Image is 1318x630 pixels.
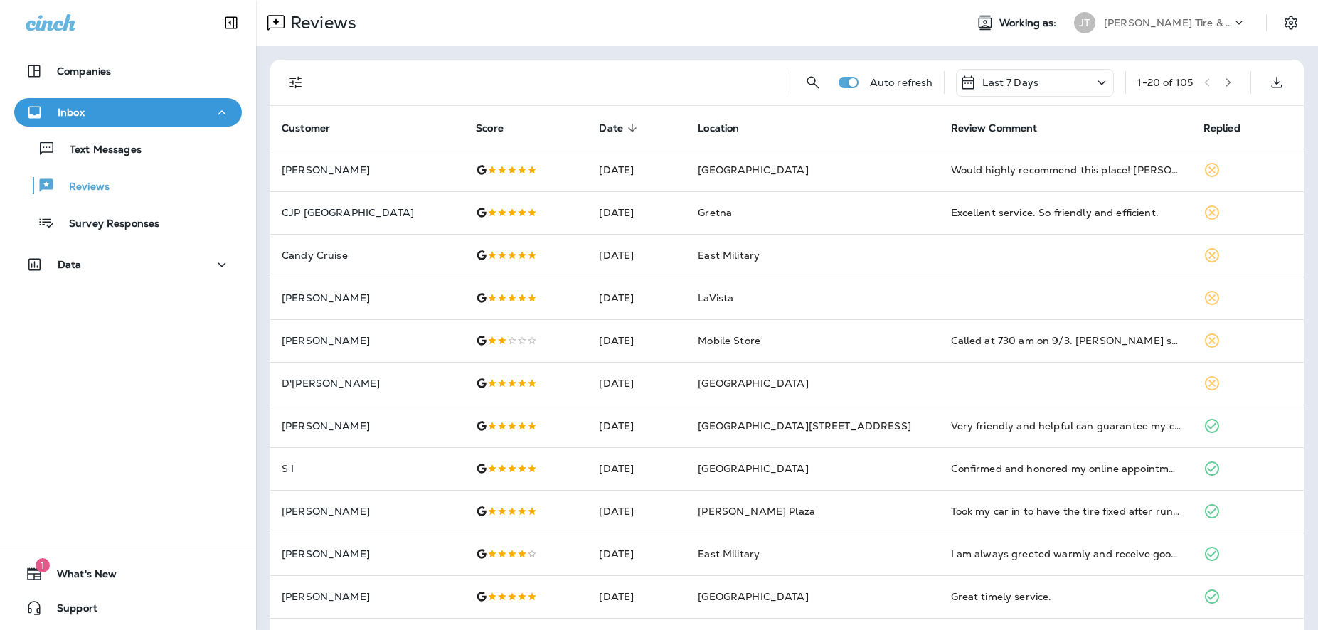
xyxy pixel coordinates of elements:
div: JT [1074,12,1095,33]
span: LaVista [698,292,733,304]
div: Called at 730 am on 9/3. Person said the guy would be leaving and should be there in an hour. 2 a... [951,333,1181,348]
div: Confirmed and honored my online appointment [951,461,1181,476]
p: Data [58,259,82,270]
span: What's New [43,568,117,585]
td: [DATE] [588,191,686,234]
p: Text Messages [55,144,142,157]
span: Location [698,122,739,134]
td: [DATE] [588,447,686,490]
span: Replied [1203,122,1259,134]
p: Reviews [55,181,110,194]
button: Text Messages [14,134,242,164]
p: [PERSON_NAME] [282,420,453,432]
button: Data [14,250,242,279]
td: [DATE] [588,319,686,362]
td: [DATE] [588,234,686,277]
span: East Military [698,548,760,560]
span: [GEOGRAPHIC_DATA] [698,590,808,603]
button: Reviews [14,171,242,201]
p: [PERSON_NAME] [282,335,453,346]
div: Very friendly and helpful can guarantee my car is in good hands. Thank you Jensen Tire and Auto [951,419,1181,433]
span: Customer [282,122,330,134]
p: Candy Cruise [282,250,453,261]
p: CJP [GEOGRAPHIC_DATA] [282,207,453,218]
button: Survey Responses [14,208,242,237]
td: [DATE] [588,277,686,319]
span: Support [43,602,97,619]
div: 1 - 20 of 105 [1137,77,1193,88]
p: D'[PERSON_NAME] [282,378,453,389]
span: East Military [698,249,760,262]
p: [PERSON_NAME] [282,164,453,176]
span: Date [599,122,642,134]
div: Great timely service. [951,589,1181,604]
td: [DATE] [588,149,686,191]
p: [PERSON_NAME] [282,548,453,560]
span: Working as: [999,17,1060,29]
button: Companies [14,57,242,85]
span: Gretna [698,206,732,219]
span: Review Comment [951,122,1038,134]
button: Support [14,594,242,622]
button: Filters [282,68,310,97]
p: Reviews [285,12,356,33]
span: Score [476,122,504,134]
span: Date [599,122,623,134]
div: Took my car in to have the tire fixed after running over a nail. They got it right in, was a shor... [951,504,1181,518]
div: I am always greeted warmly and receive good service. The employee, Brooke, is incredibly knowledg... [951,547,1181,561]
button: Export as CSV [1263,68,1291,97]
div: Would highly recommend this place! Ron was super helpful and got me in and out so quick. Friendly... [951,163,1181,177]
td: [DATE] [588,575,686,618]
td: [DATE] [588,362,686,405]
span: Score [476,122,522,134]
p: [PERSON_NAME] [282,292,453,304]
span: [PERSON_NAME] Plaza [698,505,815,518]
p: [PERSON_NAME] [282,591,453,602]
button: Settings [1278,10,1304,36]
button: Search Reviews [799,68,827,97]
td: [DATE] [588,490,686,533]
div: Excellent service. So friendly and efficient. [951,205,1181,220]
span: [GEOGRAPHIC_DATA][STREET_ADDRESS] [698,420,911,432]
span: 1 [36,558,50,572]
span: Location [698,122,758,134]
span: [GEOGRAPHIC_DATA] [698,164,808,176]
p: Survey Responses [55,218,159,231]
span: [GEOGRAPHIC_DATA] [698,377,808,390]
button: Collapse Sidebar [211,9,251,37]
button: 1What's New [14,560,242,588]
td: [DATE] [588,533,686,575]
span: Customer [282,122,349,134]
p: Last 7 Days [982,77,1038,88]
p: Inbox [58,107,85,118]
td: [DATE] [588,405,686,447]
p: Auto refresh [870,77,933,88]
p: [PERSON_NAME] Tire & Auto [1104,17,1232,28]
p: S I [282,463,453,474]
span: [GEOGRAPHIC_DATA] [698,462,808,475]
p: [PERSON_NAME] [282,506,453,517]
span: Replied [1203,122,1240,134]
p: Companies [57,65,111,77]
span: Review Comment [951,122,1056,134]
button: Inbox [14,98,242,127]
span: Mobile Store [698,334,760,347]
